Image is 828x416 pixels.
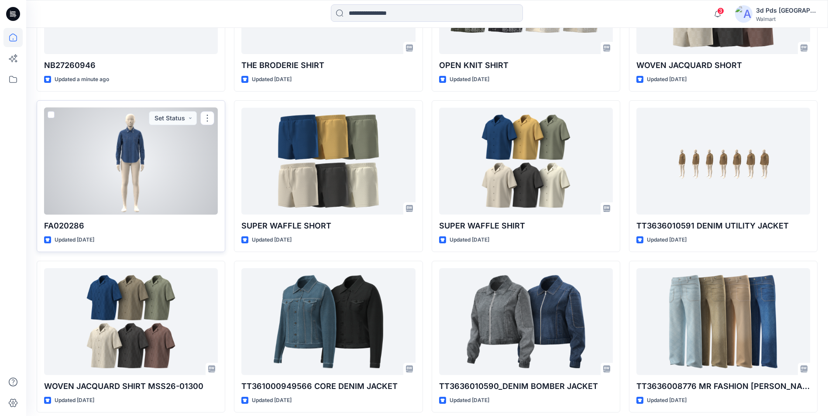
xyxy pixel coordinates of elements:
[636,220,810,232] p: TT3636010591 DENIM UTILITY JACKET
[44,268,218,375] a: WOVEN JACQUARD SHIRT MSS26-01300
[44,108,218,215] a: FA020286
[55,75,109,84] p: Updated a minute ago
[735,5,752,23] img: avatar
[450,235,489,245] p: Updated [DATE]
[44,380,218,392] p: WOVEN JACQUARD SHIRT MSS26-01300
[55,235,94,245] p: Updated [DATE]
[439,220,613,232] p: SUPER WAFFLE SHIRT
[241,220,415,232] p: SUPER WAFFLE SHORT
[241,59,415,72] p: THE BRODERIE SHIRT
[647,235,687,245] p: Updated [DATE]
[756,16,817,22] div: Walmart
[636,268,810,375] a: TT3636008776 MR FASHION JEAN
[647,75,687,84] p: Updated [DATE]
[44,59,218,72] p: NB27260946
[252,396,292,405] p: Updated [DATE]
[717,7,724,14] span: 3
[241,108,415,215] a: SUPER WAFFLE SHORT
[252,75,292,84] p: Updated [DATE]
[439,59,613,72] p: OPEN KNIT SHIRT
[439,268,613,375] a: TT3636010590_DENIM BOMBER JACKET
[636,108,810,215] a: TT3636010591 DENIM UTILITY JACKET
[439,108,613,215] a: SUPER WAFFLE SHIRT
[450,396,489,405] p: Updated [DATE]
[252,235,292,245] p: Updated [DATE]
[44,220,218,232] p: FA020286
[439,380,613,392] p: TT3636010590_DENIM BOMBER JACKET
[756,5,817,16] div: 3d Pds [GEOGRAPHIC_DATA]
[450,75,489,84] p: Updated [DATE]
[241,268,415,375] a: TT361000949566 CORE DENIM JACKET
[647,396,687,405] p: Updated [DATE]
[636,380,810,392] p: TT3636008776 MR FASHION [PERSON_NAME]
[636,59,810,72] p: WOVEN JACQUARD SHORT
[55,396,94,405] p: Updated [DATE]
[241,380,415,392] p: TT361000949566 CORE DENIM JACKET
